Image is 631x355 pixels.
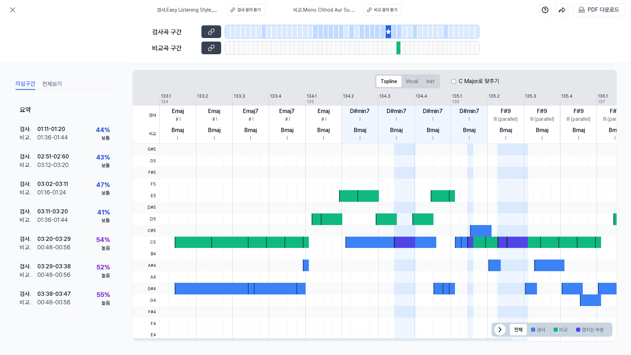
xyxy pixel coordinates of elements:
[423,107,443,116] div: D#min7
[287,135,288,142] div: I
[609,126,621,135] div: Bmaj
[572,324,608,335] button: 겹치는 부분
[307,99,314,105] div: 135
[96,262,110,272] div: 52 %
[376,76,401,87] button: Topline
[214,135,215,142] div: I
[505,135,506,142] div: I
[243,107,258,116] div: Emaj7
[250,135,251,142] div: I
[37,125,65,133] div: 01:11 - 01:20
[598,99,605,105] div: 137
[37,216,68,224] div: 01:36 - 01:44
[37,180,68,188] div: 03:02 - 03:11
[20,180,37,188] div: 검사 .
[133,294,160,306] span: G4
[133,202,160,213] span: D#5
[364,4,402,15] button: 비교 음악 듣기
[133,106,160,125] span: 검사
[133,283,160,294] span: G#4
[208,126,220,135] div: Bmaj
[133,318,160,329] span: F4
[20,161,37,169] div: 비교 .
[537,107,547,116] div: F#9
[248,116,254,123] div: ♯I
[20,125,37,133] div: 검사 .
[133,144,160,155] span: G#5
[97,207,110,217] div: 41 %
[133,155,160,167] span: G5
[20,243,37,252] div: 비교 .
[96,290,110,299] div: 55 %
[416,93,427,99] div: 134.4
[452,93,462,99] div: 135.1
[133,248,160,260] span: B4
[427,126,439,135] div: Bmaj
[432,135,433,142] div: I
[279,107,295,116] div: Emaj7
[494,116,518,123] div: III (parallel)
[133,125,160,144] span: 비교
[101,299,110,307] div: 높음
[343,93,354,99] div: 134.2
[37,290,71,298] div: 03:38 - 03:47
[227,4,265,15] button: 검사 음악 듣기
[157,6,219,14] span: 검사 . Easy Listening Style_너만 있으면 돼
[20,271,37,279] div: 비교 .
[614,135,616,142] div: I
[37,152,69,161] div: 02:51 - 02:60
[37,235,71,243] div: 03:20 - 03:29
[15,79,35,90] button: 의심구간
[161,93,171,99] div: 133.1
[133,271,160,283] span: A4
[469,135,470,142] div: I
[561,93,573,99] div: 135.4
[152,27,197,37] div: 검사곡 구간
[42,79,62,90] button: 전체보기
[172,107,184,116] div: Emaj
[350,107,370,116] div: D#min7
[133,167,160,179] span: F#5
[598,93,608,99] div: 136.1
[307,93,317,99] div: 134.1
[20,152,37,161] div: 검사 .
[390,126,402,135] div: Bmaj
[469,116,470,123] div: I
[244,126,257,135] div: Bmaj
[578,135,579,142] div: I
[489,93,500,99] div: 135.2
[133,329,160,341] span: E4
[101,162,110,169] div: 보통
[133,237,160,248] span: C5
[20,290,37,298] div: 검사 .
[463,126,475,135] div: Bmaj
[270,93,281,99] div: 133.4
[37,161,69,169] div: 03:12 - 03:20
[20,298,37,307] div: 비교 .
[530,116,554,123] div: III (parallel)
[460,107,479,116] div: D#min7
[161,99,168,105] div: 134
[567,116,591,123] div: III (parallel)
[37,133,68,142] div: 01:36 - 01:44
[501,107,511,116] div: F#9
[396,135,397,142] div: I
[171,126,184,135] div: Bmaj
[101,244,110,252] div: 높음
[133,213,160,225] span: D5
[318,107,330,116] div: Emaj
[101,135,110,142] div: 보통
[237,7,261,13] div: 검사 음악 듣기
[323,135,324,142] div: I
[37,207,68,216] div: 03:11 - 03:20
[610,107,620,116] div: F#9
[579,7,585,13] img: PDF Download
[20,262,37,271] div: 검사 .
[20,207,37,216] div: 검사 .
[577,4,621,16] button: PDF 다운로드
[101,189,110,197] div: 보통
[96,235,110,244] div: 54 %
[500,126,512,135] div: Bmaj
[549,324,572,335] button: 비교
